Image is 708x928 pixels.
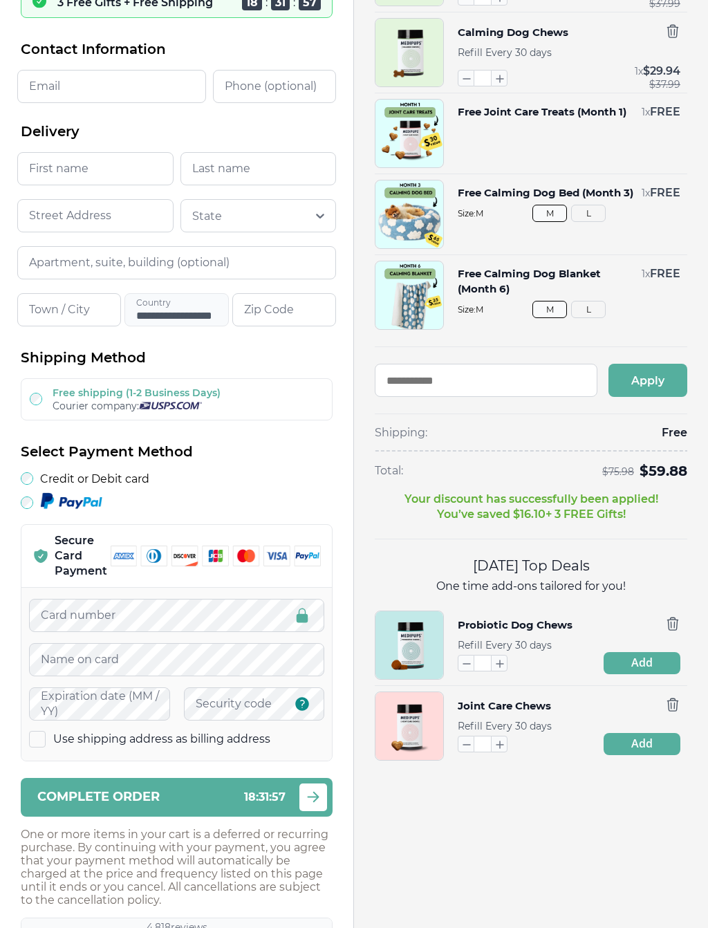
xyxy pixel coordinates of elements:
h2: Shipping Method [21,349,333,367]
span: Refill Every 30 days [458,46,552,59]
p: One or more items in your cart is a deferred or recurring purchase. By continuing with your payme... [21,828,333,907]
button: M [532,205,567,222]
span: Free [662,425,687,440]
span: $ 75.98 [602,466,634,477]
span: 1 x [635,65,643,77]
button: Joint Care Chews [458,697,551,715]
label: Use shipping address as billing address [53,732,270,747]
span: $ 59.88 [640,463,687,479]
label: Free shipping (1-2 Business Days) [53,387,221,399]
button: Free Calming Dog Bed (Month 3) [458,185,633,201]
button: Calming Dog Chews [458,24,568,41]
span: 1 x [642,268,650,280]
p: Secure Card Payment [55,533,111,579]
button: L [571,301,606,318]
img: Joint Care Chews [375,692,443,760]
img: Free Calming Dog Blanket (Month 6) [375,261,443,329]
span: FREE [650,186,680,199]
span: Size: M [458,304,680,315]
p: Your discount has successfully been applied! You’ve saved $ 16.10 + 3 FREE Gifts! [404,492,658,522]
span: Courier company: [53,400,139,412]
img: Paypal [40,492,102,510]
span: Total: [375,463,403,479]
span: FREE [650,105,680,118]
h2: [DATE] Top Deals [375,556,687,576]
button: Complete order18:31:57 [21,778,333,817]
span: Shipping: [375,425,427,440]
span: FREE [650,267,680,280]
label: Credit or Debit card [40,472,149,485]
img: payment methods [111,546,321,566]
span: $ 29.94 [643,64,680,77]
button: Add [604,652,680,674]
span: Refill Every 30 days [458,639,552,651]
span: Refill Every 30 days [458,720,552,732]
img: Free Calming Dog Bed (Month 3) [375,180,443,248]
img: Free Joint Care Treats (Month 1) [375,100,443,167]
button: Apply [608,364,687,397]
h2: Select Payment Method [21,443,333,461]
span: 1 x [642,106,650,118]
span: Contact Information [21,40,166,59]
span: Size: M [458,208,680,219]
button: M [532,301,567,318]
button: Probiotic Dog Chews [458,616,572,634]
img: Probiotic Dog Chews [375,611,443,679]
span: Delivery [21,122,80,141]
p: One time add-ons tailored for you! [375,579,687,594]
button: L [571,205,606,222]
span: Complete order [37,790,160,804]
img: Calming Dog Chews [375,19,443,86]
button: Add [604,733,680,755]
span: 1 x [642,187,650,199]
button: Free Joint Care Treats (Month 1) [458,104,626,120]
span: 18 : 31 : 57 [244,790,286,804]
img: Usps courier company [139,402,202,409]
button: Free Calming Dog Blanket (Month 6) [458,266,635,297]
span: $ 37.99 [649,79,680,90]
